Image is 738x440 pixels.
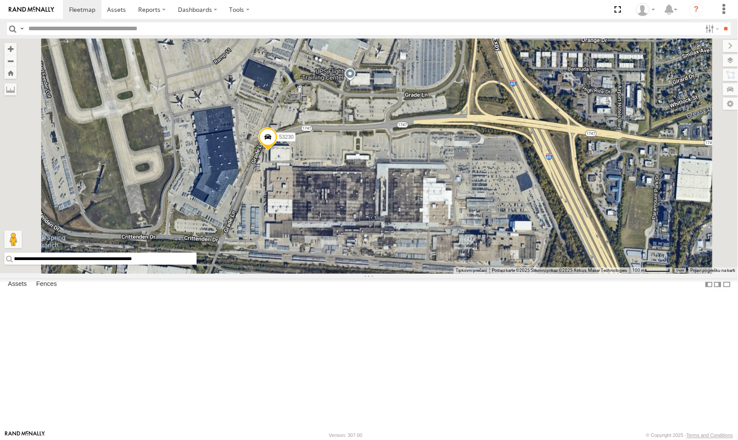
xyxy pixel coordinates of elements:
span: 100 m [633,268,645,273]
label: Measure [4,83,17,95]
button: Mjerilo karte: 100 m naprema 53 piksela [630,268,673,274]
a: Terms and Conditions [687,433,733,438]
button: Tipkovni prečaci [456,268,487,274]
span: 53230 [279,134,294,140]
label: Fences [32,278,61,291]
i: ? [689,3,703,17]
label: Search Filter Options [702,22,721,35]
button: Zoom out [4,55,17,67]
label: Map Settings [723,98,738,110]
button: Povucite Pegmana na kartu da biste otvorili Street View [4,231,22,248]
label: Assets [3,278,31,291]
img: rand-logo.svg [9,7,54,13]
a: Prijavi pogrešku na karti [691,268,735,273]
button: Zoom Home [4,67,17,79]
div: Version: 307.00 [329,433,362,438]
a: Visit our Website [5,431,45,440]
label: Hide Summary Table [723,278,731,291]
label: Dock Summary Table to the Right [714,278,722,291]
a: Uvjeti (otvara se u novoj kartici) [677,269,684,272]
div: Miky Transport [633,3,658,16]
div: © Copyright 2025 - [646,433,733,438]
label: Dock Summary Table to the Left [705,278,714,291]
span: Podaci karte ©2025 Slikovni prikaz ©2025 Airbus, Maxar Technologies [492,268,627,273]
label: Search Query [18,22,25,35]
button: Zoom in [4,43,17,55]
